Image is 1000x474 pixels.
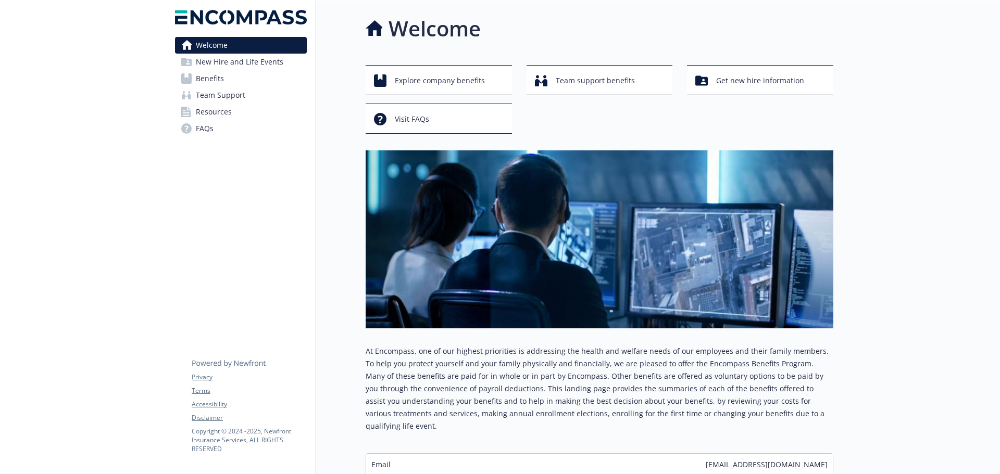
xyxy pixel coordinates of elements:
p: Copyright © 2024 - 2025 , Newfront Insurance Services, ALL RIGHTS RESERVED [192,427,306,453]
h1: Welcome [389,13,481,44]
span: [EMAIL_ADDRESS][DOMAIN_NAME] [706,459,828,470]
span: New Hire and Life Events [196,54,283,70]
span: Visit FAQs [395,109,429,129]
a: New Hire and Life Events [175,54,307,70]
span: Welcome [196,37,228,54]
button: Explore company benefits [366,65,512,95]
a: Team Support [175,87,307,104]
span: Resources [196,104,232,120]
img: overview page banner [366,150,833,328]
a: Terms [192,386,306,395]
a: Benefits [175,70,307,87]
a: Welcome [175,37,307,54]
button: Get new hire information [687,65,833,95]
span: Email [371,459,391,470]
span: FAQs [196,120,214,137]
button: Team support benefits [527,65,673,95]
a: FAQs [175,120,307,137]
span: Team support benefits [556,71,635,91]
a: Resources [175,104,307,120]
span: Get new hire information [716,71,804,91]
button: Visit FAQs [366,104,512,134]
span: Team Support [196,87,245,104]
a: Disclaimer [192,413,306,422]
span: Explore company benefits [395,71,485,91]
a: Accessibility [192,400,306,409]
p: At Encompass, one of our highest priorities is addressing the health and welfare needs of our emp... [366,345,833,432]
a: Privacy [192,373,306,382]
span: Benefits [196,70,224,87]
